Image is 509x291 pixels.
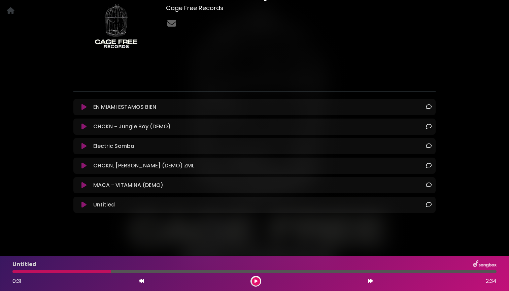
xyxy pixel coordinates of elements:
p: Untitled [93,201,115,209]
h3: Cage Free Records [166,4,436,12]
p: Electric Samba [93,142,134,150]
p: CHCKN - Jungle Boy (DEMO) [93,123,171,131]
p: MACA - VITAMINA (DEMO) [93,181,163,189]
p: EN MIAMI ESTAMOS BIEN [93,103,156,111]
p: CHCKN, [PERSON_NAME] (DEMO) ZML [93,162,194,170]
